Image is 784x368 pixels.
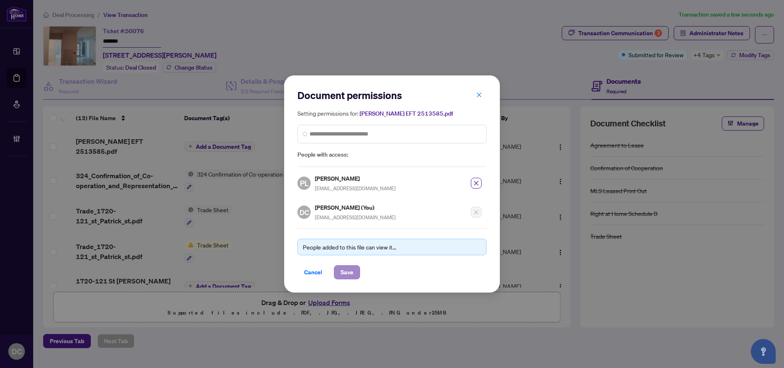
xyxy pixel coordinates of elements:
[297,265,329,279] button: Cancel
[473,180,479,186] span: close
[334,265,360,279] button: Save
[360,110,453,117] span: [PERSON_NAME] EFT 2513585.pdf
[299,206,309,218] span: DC
[303,132,308,137] img: search_icon
[315,174,396,183] h5: [PERSON_NAME]
[315,214,396,220] span: [EMAIL_ADDRESS][DOMAIN_NAME]
[341,266,353,279] span: Save
[300,177,309,189] span: PL
[304,266,322,279] span: Cancel
[297,109,487,118] h5: Setting permissions for:
[303,242,481,252] div: People added to this file can view it...
[476,92,482,98] span: close
[751,339,776,364] button: Open asap
[315,203,396,212] h5: [PERSON_NAME] (You)
[297,89,487,102] h2: Document permissions
[315,185,396,191] span: [EMAIL_ADDRESS][DOMAIN_NAME]
[297,150,487,160] span: People with access:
